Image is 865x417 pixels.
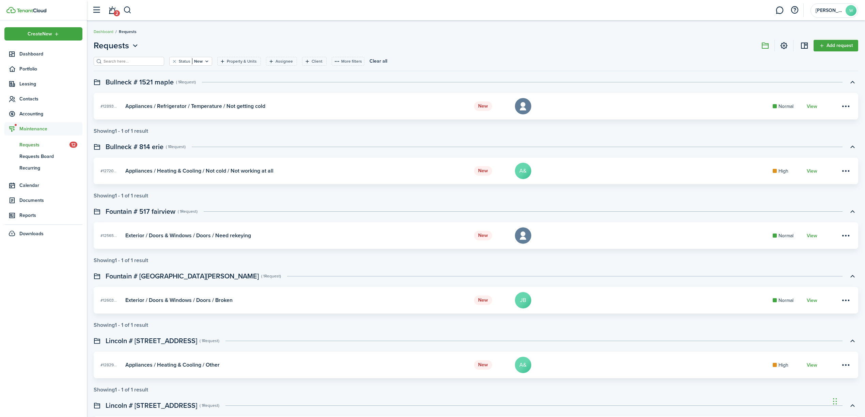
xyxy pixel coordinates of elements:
span: Maintenance [19,125,82,132]
maintenance-header-page-nav: Requests [94,39,140,52]
swimlane-title: Lincoln # [STREET_ADDRESS] [106,336,197,346]
a: View [807,169,817,174]
button: Open menu [4,27,82,41]
a: Recurring [4,162,82,174]
a: Reports [4,209,82,222]
button: Open sidebar [90,4,103,17]
swimlane-subtitle: ( 1 Request ) [166,144,186,150]
span: Leasing [19,80,82,87]
span: 12 [69,142,77,148]
div: Showing result [94,128,148,134]
span: Requests Board [19,153,82,160]
swimlane-subtitle: ( 1 Request ) [176,79,196,85]
maintenance-list-item-title: Appliances / Refrigerator / Temperature / Not getting cold [125,103,265,109]
span: Downloads [19,230,44,237]
swimlane-subtitle: ( 1 Request ) [178,208,198,214]
swimlane-title: Fountain # 517 fairview [106,206,175,216]
swimlane-subtitle: ( 1 Request ) [200,402,219,408]
pagination-page-total: 1 - 1 of 1 [115,192,133,199]
div: Showing result [94,257,148,263]
card-title: Exterior / Doors & Windows / Doors / Need rekeying [125,232,251,239]
span: #12829... [100,362,117,368]
card-title: Appliances / Heating & Cooling / Not cold / Not working at all [125,168,273,174]
span: 2 [114,10,120,16]
pagination-page-total: 1 - 1 of 1 [115,386,133,394]
filter-tag: Open filter [169,57,212,66]
filter-tag-value: New [192,58,203,64]
button: Toggle accordion [847,141,858,153]
filter-tag-label: Assignee [276,58,293,64]
swimlane-title: Lincoln # [STREET_ADDRESS] [106,400,197,411]
input: Search here... [102,58,162,65]
div: Drag [833,391,837,412]
maintenance-list-swimlane-item: Toggle accordion [94,93,858,134]
span: Create New [28,32,52,36]
maintenance-list-swimlane-item: Toggle accordion [94,222,858,263]
a: Add request [814,40,858,51]
swimlane-subtitle: ( 1 Request ) [261,273,281,279]
maintenance-list-swimlane-item: Toggle accordion [94,352,858,393]
button: Toggle accordion [847,206,858,217]
status: New [474,166,492,176]
filter-tag-label: Property & Units [227,58,257,64]
a: Requests Board [4,150,82,162]
span: William [816,8,843,13]
div: Showing result [94,322,148,328]
span: Requests [94,39,129,52]
button: Toggle accordion [847,76,858,88]
button: Clear all [369,57,387,66]
pagination-page-total: 1 - 1 of 1 [115,321,133,329]
a: Notifications [106,2,119,19]
swimlane-title: Bullneck # 1521 maple [106,77,174,87]
card-title: Appliances / Heating & Cooling / Other [125,362,220,368]
button: Search [123,4,132,16]
swimlane-subtitle: ( 1 Request ) [200,338,219,344]
filter-tag: Open filter [217,57,261,66]
span: Documents [19,197,82,204]
filter-tag: Open filter [302,57,327,66]
swimlane-title: Fountain # [GEOGRAPHIC_DATA][PERSON_NAME] [106,271,259,281]
status: New [474,295,492,305]
button: Open menu [94,39,140,52]
span: Recurring [19,164,82,172]
avatar-text: W [846,5,856,16]
iframe: Chat Widget [831,384,865,417]
avatar-text: A& [515,163,531,179]
span: #12603... [100,297,117,303]
span: Contacts [19,95,82,102]
span: Reports [19,212,82,219]
a: Dashboard [94,29,113,35]
card-mark: Normal [773,297,800,304]
swimlane-title: Bullneck # 814 erie [106,142,163,152]
span: #12893... [100,103,117,109]
a: Dashboard [4,47,82,61]
filter-tag-label: Client [312,58,323,64]
a: View [807,104,817,109]
card-mark: Normal [773,103,800,110]
button: Toggle accordion [847,335,858,347]
pagination-page-total: 1 - 1 of 1 [115,127,133,135]
a: Requests12 [4,139,82,150]
span: Dashboard [19,50,82,58]
a: View [807,298,817,303]
a: View [807,233,817,239]
avatar-text: JB [515,292,531,308]
pagination-page-total: 1 - 1 of 1 [115,256,133,264]
status: New [474,101,492,111]
div: Showing result [94,387,148,393]
card-mark: High [773,362,800,369]
span: Portfolio [19,65,82,73]
maintenance-list-item-title: Exterior / Doors & Windows / Doors / Broken [125,297,233,303]
card-mark: Normal [773,232,800,239]
span: Requests [19,141,69,148]
span: Requests [119,29,137,35]
img: TenantCloud [6,7,16,13]
filter-tag-label: Status [179,58,190,64]
button: More filters [332,57,364,66]
span: #12720... [100,168,116,174]
filter-tag: Open filter [266,57,297,66]
maintenance-list-swimlane-item: Toggle accordion [94,287,858,328]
